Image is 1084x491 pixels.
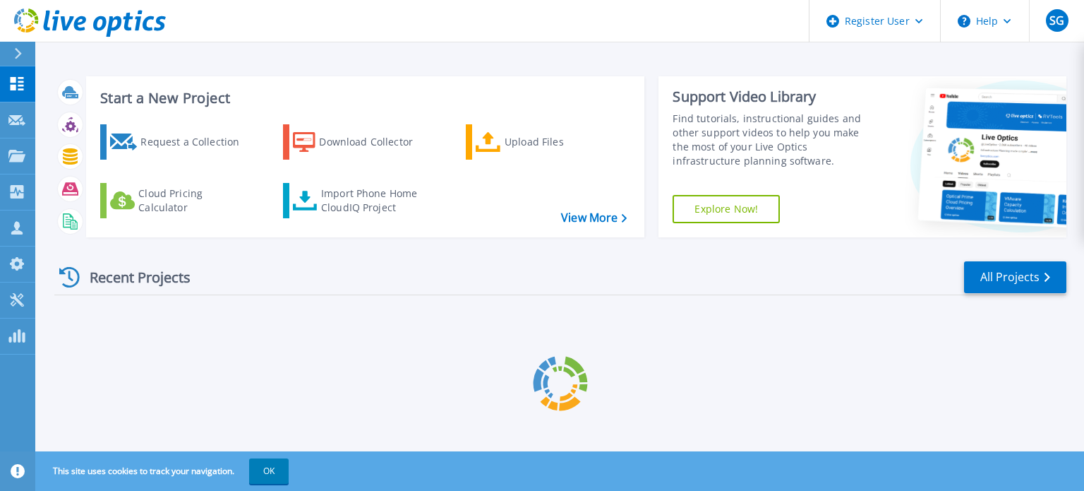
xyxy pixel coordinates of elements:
[466,124,623,160] a: Upload Files
[505,128,618,156] div: Upload Files
[673,88,877,106] div: Support Video Library
[319,128,432,156] div: Download Collector
[100,124,258,160] a: Request a Collection
[1049,15,1064,26] span: SG
[249,459,289,484] button: OK
[964,261,1066,293] a: All Projects
[100,90,627,106] h3: Start a New Project
[673,195,780,223] a: Explore Now!
[100,183,258,218] a: Cloud Pricing Calculator
[138,187,251,215] div: Cloud Pricing Calculator
[561,211,627,225] a: View More
[39,459,289,484] span: This site uses cookies to track your navigation.
[54,260,210,295] div: Recent Projects
[283,124,440,160] a: Download Collector
[673,112,877,168] div: Find tutorials, instructional guides and other support videos to help you make the most of your L...
[140,128,253,156] div: Request a Collection
[321,187,431,215] div: Import Phone Home CloudIQ Project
